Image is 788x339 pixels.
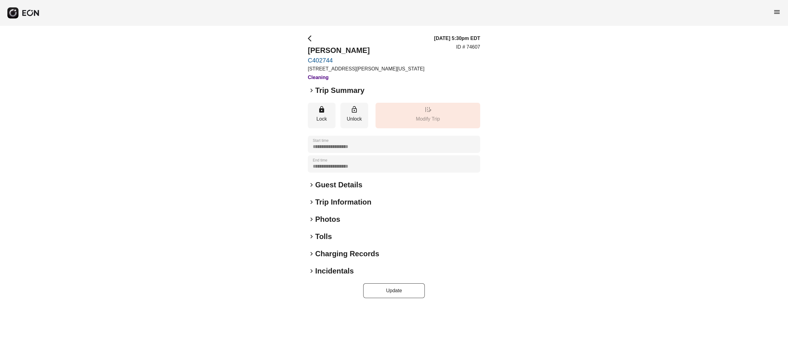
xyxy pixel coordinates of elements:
p: [STREET_ADDRESS][PERSON_NAME][US_STATE] [308,65,424,73]
span: keyboard_arrow_right [308,216,315,223]
span: lock [318,106,325,113]
h2: Charging Records [315,249,379,259]
span: keyboard_arrow_right [308,87,315,94]
h2: Guest Details [315,180,362,190]
span: keyboard_arrow_right [308,250,315,257]
a: C402744 [308,57,424,64]
span: keyboard_arrow_right [308,181,315,189]
p: Lock [311,115,332,123]
span: arrow_back_ios [308,35,315,42]
span: lock_open [351,106,358,113]
h2: Incidentals [315,266,354,276]
span: menu [773,8,781,16]
button: Unlock [340,103,368,128]
h2: Tolls [315,232,332,241]
h3: [DATE] 5:30pm EDT [434,35,480,42]
button: Update [363,283,425,298]
h2: Trip Summary [315,86,364,95]
span: keyboard_arrow_right [308,198,315,206]
span: keyboard_arrow_right [308,267,315,275]
p: Unlock [344,115,365,123]
h2: [PERSON_NAME] [308,46,424,55]
h3: Cleaning [308,74,424,81]
span: keyboard_arrow_right [308,233,315,240]
h2: Photos [315,214,340,224]
button: Lock [308,103,336,128]
h2: Trip Information [315,197,372,207]
p: ID # 74607 [456,43,480,51]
